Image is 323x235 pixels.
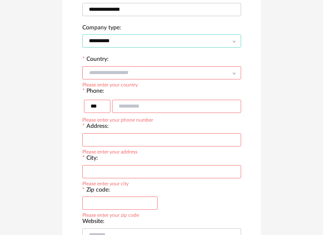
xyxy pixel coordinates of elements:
[82,25,121,32] label: Company type:
[82,211,139,218] div: Please enter your zip code
[82,180,129,186] div: Please enter your city
[82,155,98,163] label: City:
[82,123,109,131] label: Address:
[82,187,110,194] label: Zip code:
[82,81,138,87] div: Please enter your country
[82,218,105,226] label: Website:
[82,148,137,154] div: Please enter your address
[82,116,153,122] div: Please enter your phone number
[82,56,109,64] label: Country:
[82,88,104,96] label: Phone:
